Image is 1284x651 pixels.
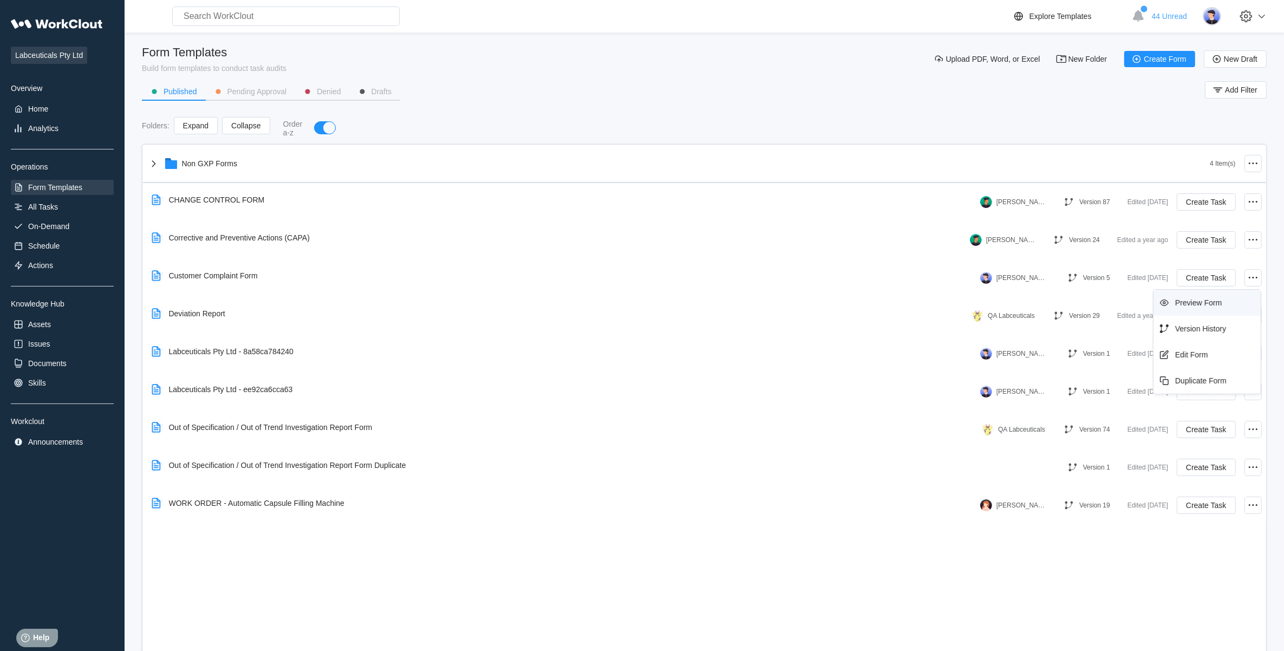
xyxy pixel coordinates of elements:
[1186,274,1226,282] span: Create Task
[927,51,1049,67] button: Upload PDF, Word, or Excel
[1127,461,1168,474] div: Edited [DATE]
[28,203,58,211] div: All Tasks
[28,183,82,192] div: Form Templates
[980,272,992,284] img: user-5.png
[11,317,114,332] a: Assets
[11,434,114,450] a: Announcements
[1177,459,1235,476] button: Create Task
[231,122,260,129] span: Collapse
[28,242,60,250] div: Schedule
[1186,236,1226,244] span: Create Task
[11,47,87,64] span: Labceuticals Pty Ltd
[986,236,1035,244] div: [PERSON_NAME]
[970,234,982,246] img: user.png
[1175,324,1226,333] div: Version History
[227,88,287,95] div: Pending Approval
[1177,231,1235,249] button: Create Task
[996,388,1045,395] div: [PERSON_NAME]
[169,271,258,280] div: Customer Complaint Form
[28,105,48,113] div: Home
[222,117,270,134] button: Collapse
[980,196,992,208] img: user.png
[371,88,392,95] div: Drafts
[28,320,51,329] div: Assets
[1186,464,1226,471] span: Create Task
[1175,376,1227,385] div: Duplicate Form
[28,261,53,270] div: Actions
[169,385,293,394] div: Labceuticals Pty Ltd - ee92ca6cca63
[1124,51,1195,67] button: Create Form
[1079,198,1110,206] div: Version 87
[1177,193,1235,211] button: Create Task
[1127,499,1168,512] div: Edited [DATE]
[1152,12,1187,21] span: 44 Unread
[142,64,286,73] div: Build form templates to conduct task audits
[1210,160,1235,167] div: 4 Item(s)
[980,499,992,511] img: user-2.png
[169,423,373,432] div: Out of Specification / Out of Trend Investigation Report Form
[1204,50,1267,68] button: New Draft
[980,386,992,398] img: user-5.png
[1177,269,1235,287] button: Create Task
[1127,423,1168,436] div: Edited [DATE]
[1083,350,1110,357] div: Version 1
[1083,388,1110,395] div: Version 1
[1117,309,1168,322] div: Edited a year ago
[1224,55,1257,63] span: New Draft
[1049,51,1116,67] button: New Folder
[295,83,349,100] button: Denied
[996,350,1045,357] div: [PERSON_NAME]
[1117,233,1168,246] div: Edited a year ago
[1069,312,1100,320] div: Version 29
[1127,347,1168,360] div: Edited [DATE]
[169,196,265,204] div: CHANGE CONTROL FORM
[206,83,296,100] button: Pending Approval
[1175,298,1222,307] div: Preview Form
[11,417,114,426] div: Workclout
[317,88,341,95] div: Denied
[1186,502,1226,509] span: Create Task
[28,222,69,231] div: On-Demand
[350,83,400,100] button: Drafts
[1186,388,1226,395] span: Create Task
[1029,12,1092,21] div: Explore Templates
[1205,81,1267,99] button: Add Filter
[1186,198,1226,206] span: Create Task
[169,309,225,318] div: Deviation Report
[142,83,206,100] button: Published
[988,312,1035,320] div: QA Labceuticals
[283,120,304,137] div: Order a-z
[169,347,294,356] div: Labceuticals Pty Ltd - 8a58ca784240
[11,180,114,195] a: Form Templates
[982,424,994,435] img: giraffee.png
[169,461,406,470] div: Out of Specification / Out of Trend Investigation Report Form Duplicate
[946,55,1040,63] span: Upload PDF, Word, or Excel
[1083,274,1110,282] div: Version 5
[11,219,114,234] a: On-Demand
[28,359,67,368] div: Documents
[11,101,114,116] a: Home
[11,84,114,93] div: Overview
[1068,55,1107,63] span: New Folder
[169,233,310,242] div: Corrective and Preventive Actions (CAPA)
[996,198,1045,206] div: [PERSON_NAME]
[1079,502,1110,509] div: Version 19
[28,124,58,133] div: Analytics
[1186,426,1226,433] span: Create Task
[996,502,1045,509] div: [PERSON_NAME]
[972,310,983,322] img: giraffee.png
[1225,86,1257,94] span: Add Filter
[1012,10,1126,23] a: Explore Templates
[1203,7,1221,25] img: user-5.png
[11,300,114,308] div: Knowledge Hub
[1127,271,1168,284] div: Edited [DATE]
[172,6,400,26] input: Search WorkClout
[1175,350,1208,359] div: Edit Form
[182,159,237,168] div: Non GXP Forms
[11,356,114,371] a: Documents
[996,274,1045,282] div: [PERSON_NAME]
[11,375,114,390] a: Skills
[1069,236,1100,244] div: Version 24
[1177,421,1235,438] button: Create Task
